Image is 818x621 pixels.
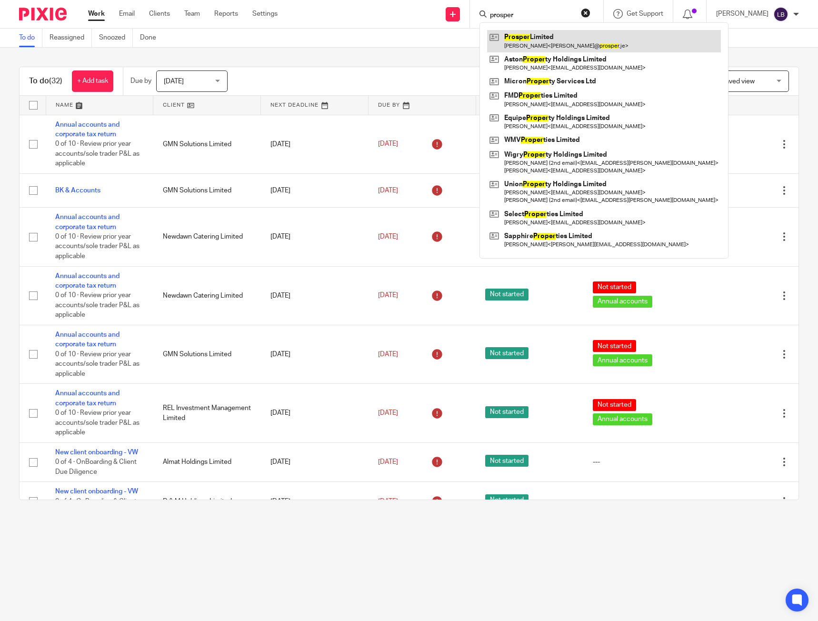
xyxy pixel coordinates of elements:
button: Clear [581,8,590,18]
a: Settings [252,9,278,19]
a: To do [19,29,42,47]
a: Reassigned [50,29,92,47]
span: 0 of 10 · Review prior year accounts/sole trader P&L as applicable [55,410,140,436]
span: [DATE] [378,498,398,505]
a: Annual accounts and corporate tax return [55,121,120,138]
span: [DATE] [378,351,398,358]
span: Get Support [627,10,663,17]
span: [DATE] [378,459,398,465]
span: Annual accounts [593,354,652,366]
a: Clients [149,9,170,19]
td: Newdawn Catering Limited [153,266,261,325]
a: Reports [214,9,238,19]
td: [DATE] [261,266,369,325]
a: Annual accounts and corporate tax return [55,331,120,348]
a: Snoozed [99,29,133,47]
span: (32) [49,77,62,85]
span: 0 of 4 · OnBoarding & Client Due Diligence [55,459,137,475]
td: Newdawn Catering Limited [153,208,261,266]
td: D & M Holdings Limited [153,482,261,521]
span: Not started [593,340,636,352]
h1: To do [29,76,62,86]
a: Annual accounts and corporate tax return [55,390,120,406]
input: Search [489,11,575,20]
a: New client onboarding - VW [55,449,138,456]
span: 0 of 10 · Review prior year accounts/sole trader P&L as applicable [55,292,140,319]
img: Pixie [19,8,67,20]
span: Not started [485,289,529,300]
a: BK & Accounts [55,187,100,194]
p: [PERSON_NAME] [716,9,768,19]
span: [DATE] [164,78,184,85]
span: Not started [593,281,636,293]
a: Done [140,29,163,47]
span: 0 of 10 · Review prior year accounts/sole trader P&L as applicable [55,140,140,167]
td: GMN Solutions Limited [153,325,261,384]
a: New client onboarding - VW [55,488,138,495]
span: 0 of 4 · OnBoarding & Client Due Diligence [55,498,137,515]
span: Not started [485,494,529,506]
td: [DATE] [261,173,369,207]
td: [DATE] [261,482,369,521]
td: GMN Solutions Limited [153,173,261,207]
a: Annual accounts and corporate tax return [55,273,120,289]
div: --- [593,497,681,506]
td: [DATE] [261,115,369,173]
a: Work [88,9,105,19]
span: [DATE] [378,140,398,147]
a: + Add task [72,70,113,92]
span: [DATE] [378,410,398,416]
span: 0 of 10 · Review prior year accounts/sole trader P&L as applicable [55,233,140,260]
span: Not started [485,455,529,467]
a: Team [184,9,200,19]
td: [DATE] [261,208,369,266]
td: [DATE] [261,325,369,384]
td: GMN Solutions Limited [153,115,261,173]
td: [DATE] [261,442,369,481]
span: Annual accounts [593,296,652,308]
a: Annual accounts and corporate tax return [55,214,120,230]
a: Email [119,9,135,19]
span: Not started [485,347,529,359]
td: REL Investment Management Limited [153,384,261,442]
span: Not started [593,399,636,411]
span: [DATE] [378,187,398,194]
div: --- [593,457,681,467]
span: [DATE] [378,233,398,240]
span: 0 of 10 · Review prior year accounts/sole trader P&L as applicable [55,351,140,377]
td: [DATE] [261,384,369,442]
span: Annual accounts [593,413,652,425]
td: Almat Holdings Limited [153,442,261,481]
span: Not started [485,406,529,418]
p: Due by [130,76,151,86]
span: [DATE] [378,292,398,299]
img: svg%3E [773,7,788,22]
